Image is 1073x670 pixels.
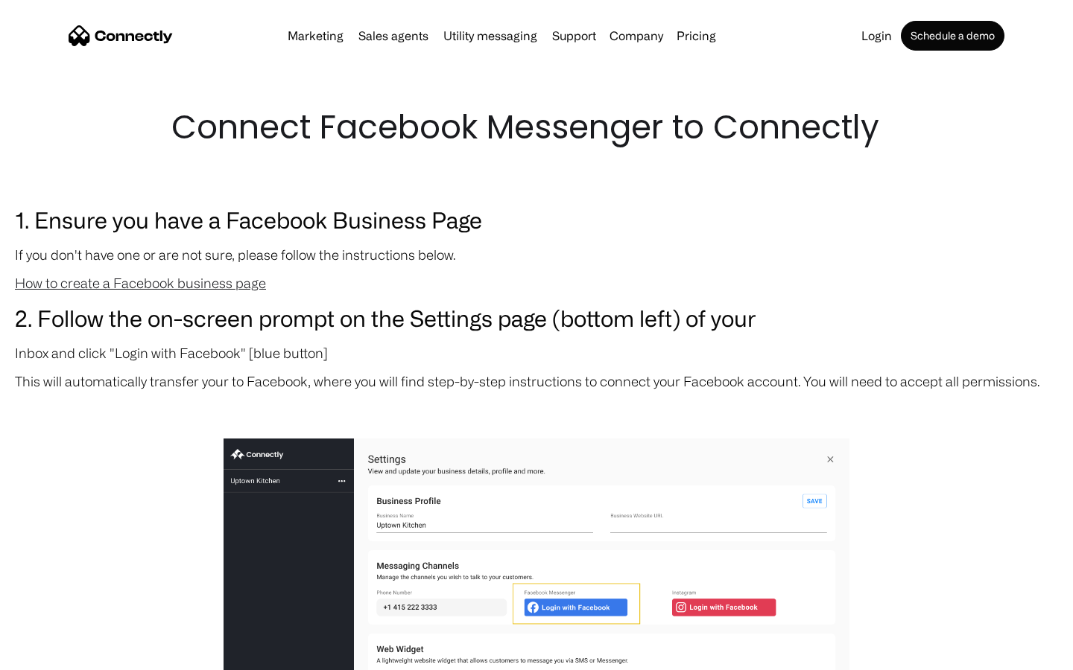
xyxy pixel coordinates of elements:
ul: Language list [30,644,89,665]
h3: 1. Ensure you have a Facebook Business Page [15,202,1058,237]
div: Company [610,25,663,46]
p: ‍ [15,399,1058,420]
div: Company [605,25,668,46]
p: If you don't have one or are not sure, please follow the instructions below. [15,244,1058,265]
a: home [69,25,173,47]
h3: 2. Follow the on-screen prompt on the Settings page (bottom left) of your [15,301,1058,335]
a: Login [855,30,898,42]
a: Support [546,30,602,42]
a: Schedule a demo [901,21,1004,51]
p: This will automatically transfer your to Facebook, where you will find step-by-step instructions ... [15,371,1058,392]
a: Pricing [671,30,722,42]
a: Sales agents [352,30,434,42]
p: Inbox and click "Login with Facebook" [blue button] [15,342,1058,363]
h1: Connect Facebook Messenger to Connectly [171,104,902,150]
a: How to create a Facebook business page [15,275,266,290]
a: Utility messaging [437,30,543,42]
aside: Language selected: English [15,644,89,665]
a: Marketing [282,30,349,42]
